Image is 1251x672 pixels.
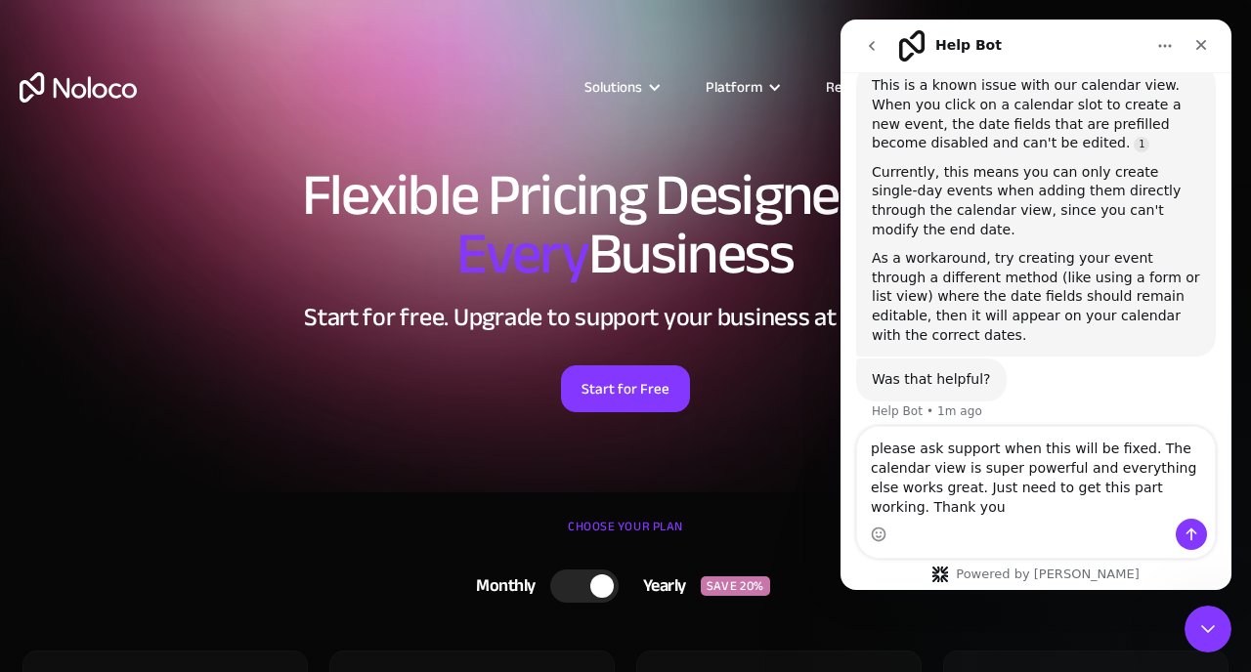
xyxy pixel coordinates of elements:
div: Monthly [452,571,550,601]
div: CHOOSE YOUR PLAN [20,512,1231,561]
div: Solutions [584,74,642,100]
a: Start for Free [561,365,690,412]
div: SAVE 20% [701,576,770,596]
a: home [20,72,137,103]
iframe: Intercom live chat [1185,606,1231,652]
div: Solutions [560,74,681,100]
div: Resources [826,74,892,100]
div: Platform [706,74,762,100]
div: Resources [801,74,931,100]
div: Yearly [619,571,701,601]
h1: Flexible Pricing Designed for Business [20,166,1231,283]
iframe: Intercom live chat [841,20,1231,590]
div: Platform [681,74,801,100]
span: Every [456,199,588,309]
h2: Start for free. Upgrade to support your business at any stage. [20,303,1231,332]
